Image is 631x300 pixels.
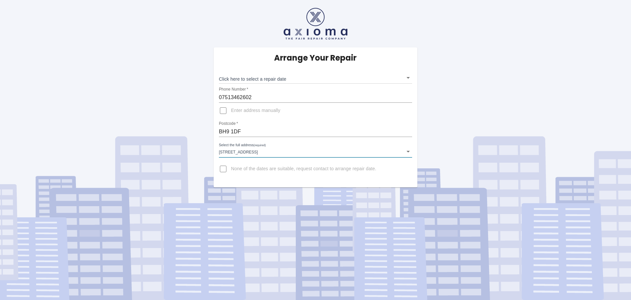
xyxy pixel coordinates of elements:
[284,8,347,40] img: axioma
[274,53,357,63] h5: Arrange Your Repair
[231,166,376,172] span: None of the dates are suitable, request contact to arrange repair date.
[231,107,280,114] span: Enter address manually
[219,121,238,126] label: Postcode
[219,143,266,148] label: Select the full address
[219,146,412,157] div: [STREET_ADDRESS]
[254,144,266,147] small: (required)
[219,87,248,92] label: Phone Number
